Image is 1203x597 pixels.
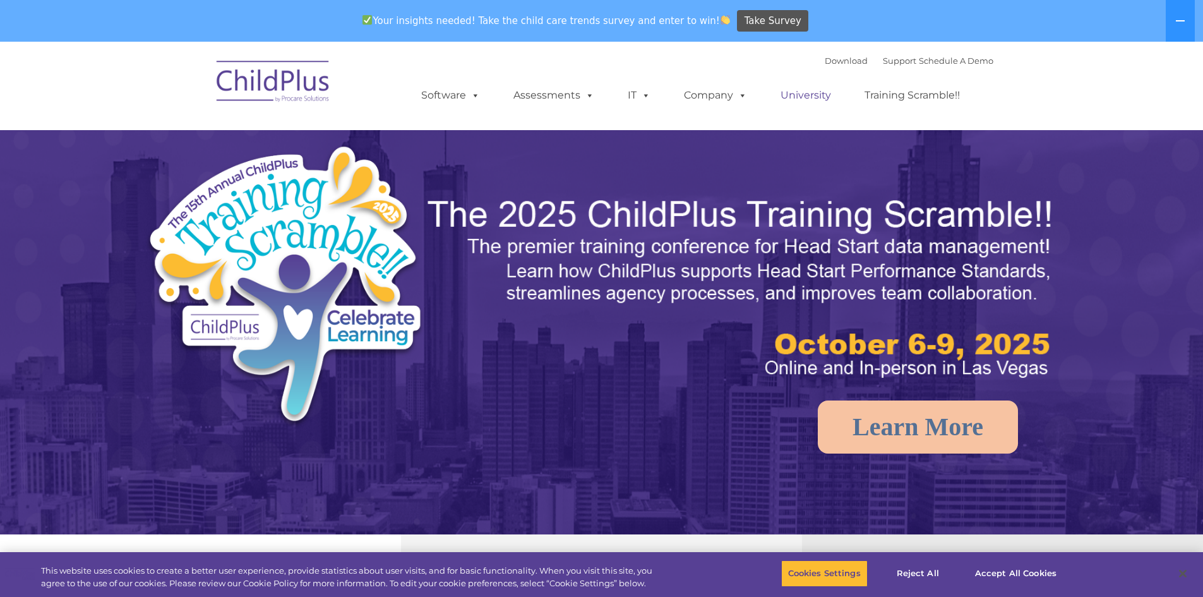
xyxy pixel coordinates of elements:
img: 👏 [721,15,730,25]
a: Training Scramble!! [852,83,973,108]
button: Close [1169,560,1197,588]
img: ChildPlus by Procare Solutions [210,52,337,115]
a: Assessments [501,83,607,108]
button: Accept All Cookies [968,560,1063,587]
button: Reject All [878,560,957,587]
span: Take Survey [745,10,801,32]
span: Last name [176,83,214,93]
img: ✅ [362,15,372,25]
a: University [768,83,844,108]
div: This website uses cookies to create a better user experience, provide statistics about user visit... [41,565,662,589]
span: Phone number [176,135,229,145]
a: Software [409,83,493,108]
font: | [825,56,993,66]
a: Download [825,56,868,66]
span: Your insights needed! Take the child care trends survey and enter to win! [357,8,736,33]
a: Take Survey [737,10,808,32]
a: Support [883,56,916,66]
a: Learn More [818,401,1018,454]
button: Cookies Settings [781,560,868,587]
a: Company [671,83,760,108]
a: Schedule A Demo [919,56,993,66]
a: IT [615,83,663,108]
